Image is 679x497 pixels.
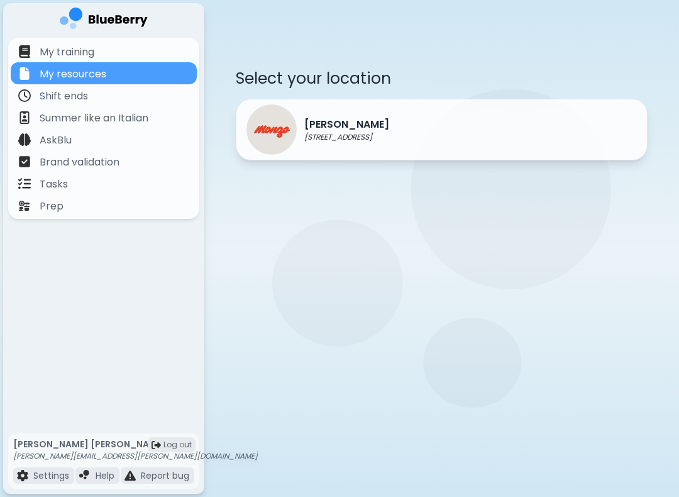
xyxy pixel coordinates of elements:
[163,440,192,450] span: Log out
[40,45,94,60] p: My training
[18,199,31,212] img: file icon
[40,67,106,82] p: My resources
[124,470,136,481] img: file icon
[79,470,91,481] img: file icon
[18,89,31,102] img: file icon
[13,451,258,461] p: [PERSON_NAME][EMAIL_ADDRESS][PERSON_NAME][DOMAIN_NAME]
[304,117,389,132] p: [PERSON_NAME]
[40,111,148,126] p: Summer like an Italian
[60,8,148,33] img: company logo
[236,68,648,89] p: Select your location
[18,177,31,190] img: file icon
[18,111,31,124] img: file icon
[17,470,28,481] img: file icon
[40,89,88,104] p: Shift ends
[18,133,31,146] img: file icon
[304,132,389,142] p: [STREET_ADDRESS]
[33,470,69,481] p: Settings
[18,67,31,80] img: file icon
[96,470,114,481] p: Help
[13,438,258,450] p: [PERSON_NAME] [PERSON_NAME]
[141,470,189,481] p: Report bug
[40,155,119,170] p: Brand validation
[18,45,31,58] img: file icon
[40,177,68,192] p: Tasks
[40,133,72,148] p: AskBlu
[40,199,63,214] p: Prep
[152,440,161,450] img: logout
[18,155,31,168] img: file icon
[246,104,297,155] img: Monzo logo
